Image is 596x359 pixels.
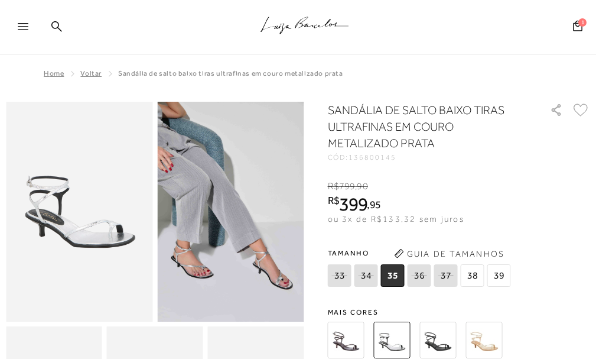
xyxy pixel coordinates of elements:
span: 33 [328,264,351,287]
i: R$ [328,181,339,192]
i: , [355,181,368,192]
span: ou 3x de R$133,32 sem juros [328,214,464,224]
img: image [6,102,152,322]
h1: SANDÁLIA DE SALTO BAIXO TIRAS ULTRAFINAS EM COURO METALIZADO PRATA [328,102,523,151]
img: image [157,102,304,322]
img: SANDÁLIA DE SALTO BAIXO TIRAS ULTRAFINAS EM METALIZADO OURO [466,322,503,358]
span: Mais cores [328,309,591,316]
div: CÓD: [328,154,538,161]
span: 95 [370,198,381,211]
span: 35 [381,264,405,287]
span: 399 [339,193,367,215]
span: 36 [408,264,431,287]
span: 38 [461,264,484,287]
span: 90 [357,181,367,192]
span: 34 [354,264,378,287]
a: Voltar [80,69,102,77]
span: 37 [434,264,458,287]
span: SANDÁLIA DE SALTO BAIXO TIRAS ULTRAFINAS EM COURO METALIZADO PRATA [118,69,343,77]
span: 799 [339,181,355,192]
img: SANDÁLIA DE SALTO BAIXO TIRAS ULTRAFINAS EM COURO PRETO [420,322,457,358]
button: Guia de Tamanhos [390,244,509,263]
span: 1 [578,18,587,27]
span: Tamanho [328,244,514,262]
span: 39 [487,264,511,287]
i: R$ [328,195,340,206]
button: 1 [569,20,586,35]
img: SANDÁLIA DE SALTO BAIXO TIRAS ULTRAFINAS EM COURO CAFÉ [328,322,364,358]
img: SANDÁLIA DE SALTO BAIXO TIRAS ULTRAFINAS EM COURO METALIZADO PRATA [374,322,411,358]
span: 136800145 [349,153,396,161]
i: , [367,199,380,210]
a: Home [44,69,64,77]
